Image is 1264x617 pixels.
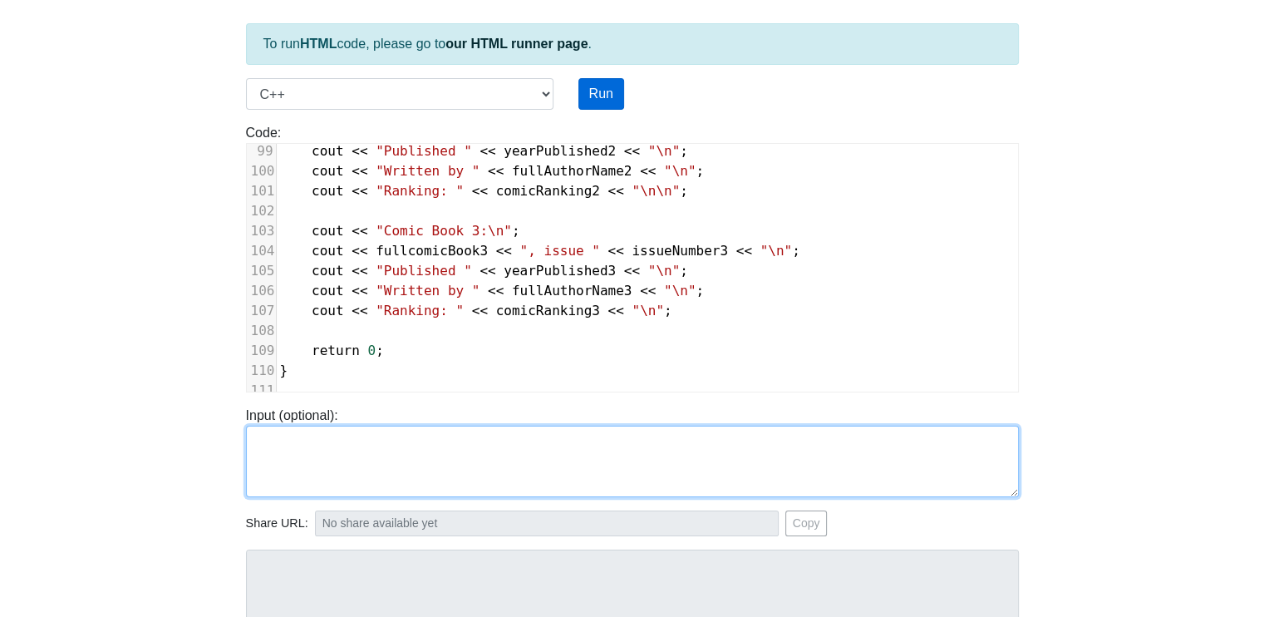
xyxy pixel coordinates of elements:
span: cout [312,283,344,299]
span: << [352,243,367,259]
span: ; [280,343,384,358]
span: << [352,223,367,239]
div: Code: [234,123,1031,392]
span: return [312,343,360,358]
span: ; [280,263,688,279]
span: Share URL: [246,515,308,533]
span: fullAuthorName3 [512,283,632,299]
div: 102 [247,201,276,221]
button: Run [578,78,624,110]
div: 110 [247,361,276,381]
span: << [352,263,367,279]
span: ; [280,223,520,239]
span: << [352,183,367,199]
a: our HTML runner page [445,37,588,51]
div: Input (optional): [234,406,1031,497]
span: << [488,283,504,299]
span: << [608,183,624,199]
span: ; [280,283,705,299]
span: cout [312,183,344,199]
span: ; [280,243,800,259]
span: "Comic Book 3:\n" [376,223,512,239]
span: fullAuthorName2 [512,163,632,179]
span: << [624,263,640,279]
span: "Published " [376,143,472,159]
span: ; [280,163,705,179]
div: 99 [247,141,276,161]
span: << [640,163,656,179]
span: "\n" [664,163,696,179]
span: "\n" [648,143,681,159]
span: "Written by " [376,283,480,299]
div: 109 [247,341,276,361]
span: "Ranking: " [376,303,464,318]
span: << [352,143,367,159]
span: << [488,163,504,179]
div: 101 [247,181,276,201]
div: 100 [247,161,276,181]
input: No share available yet [315,511,779,536]
span: << [624,143,640,159]
span: ; [280,183,688,199]
span: << [472,303,488,318]
span: cout [312,223,344,239]
span: cout [312,143,344,159]
span: ; [280,143,688,159]
span: "Written by " [376,163,480,179]
span: "Ranking: " [376,183,464,199]
div: 106 [247,281,276,301]
span: comicRanking3 [496,303,600,318]
span: << [480,263,495,279]
span: ; [280,303,672,318]
span: << [496,243,512,259]
span: << [352,163,367,179]
strong: HTML [300,37,337,51]
span: << [472,183,488,199]
span: "Published " [376,263,472,279]
span: } [280,363,288,378]
button: Copy [785,511,828,536]
span: cout [312,163,344,179]
div: To run code, please go to . [246,23,1019,65]
span: cout [312,243,344,259]
span: "\n" [664,283,696,299]
span: "\n" [648,263,681,279]
span: fullcomicBook3 [376,243,488,259]
span: cout [312,303,344,318]
span: yearPublished3 [504,263,616,279]
span: 0 [367,343,376,358]
span: comicRanking2 [496,183,600,199]
span: "\n\n" [632,183,680,199]
span: issueNumber3 [632,243,728,259]
div: 103 [247,221,276,241]
div: 107 [247,301,276,321]
div: 104 [247,241,276,261]
span: yearPublished2 [504,143,616,159]
span: << [640,283,656,299]
span: "\n" [760,243,793,259]
span: << [736,243,752,259]
span: << [352,303,367,318]
span: ", issue " [520,243,600,259]
span: cout [312,263,344,279]
span: << [607,243,623,259]
div: 105 [247,261,276,281]
div: 108 [247,321,276,341]
div: 111 [247,381,276,401]
span: "\n" [632,303,664,318]
span: << [608,303,624,318]
span: << [480,143,495,159]
span: << [352,283,367,299]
